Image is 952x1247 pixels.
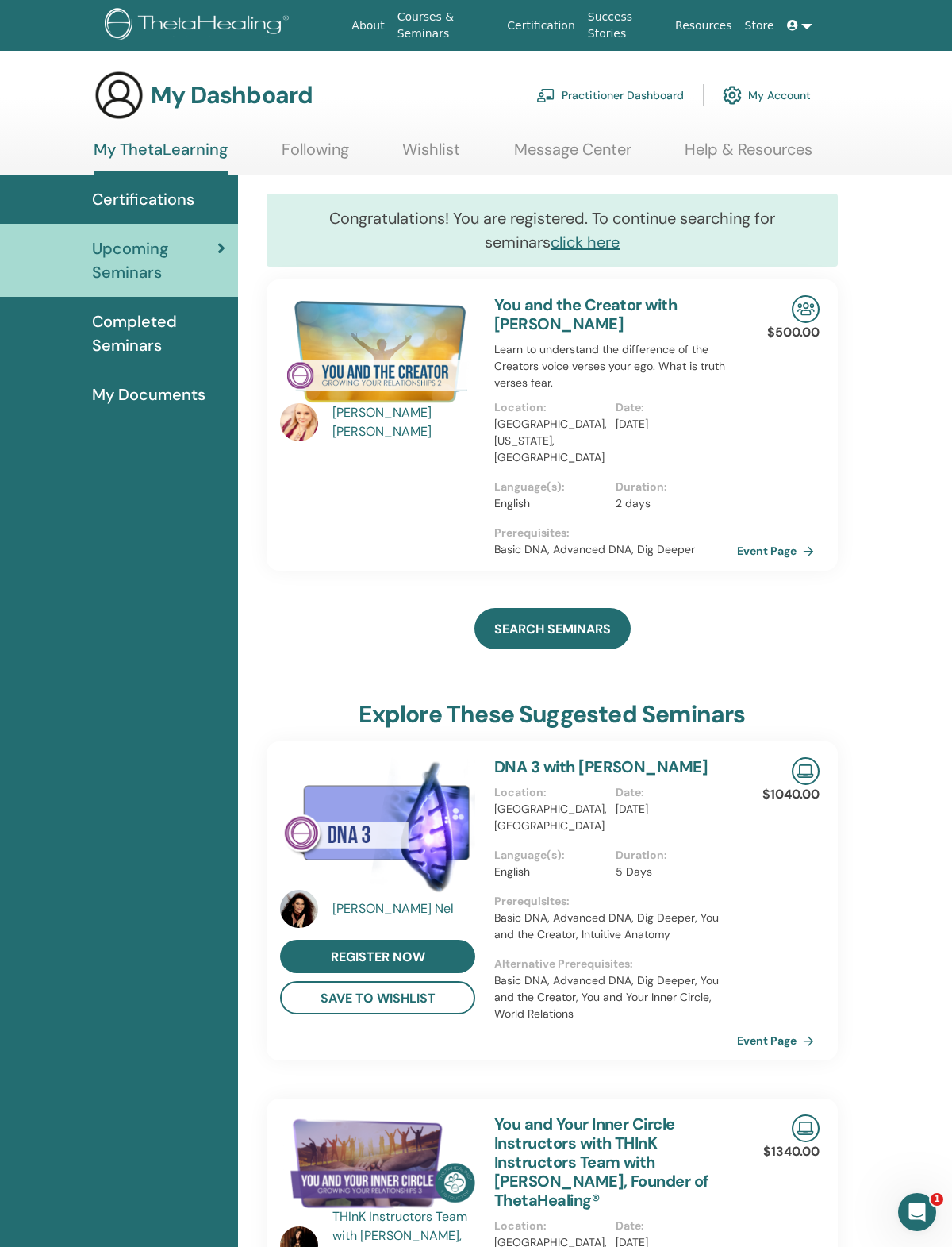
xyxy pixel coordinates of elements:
img: You and the Creator [280,295,475,408]
p: Alternative Prerequisites : [494,956,737,972]
p: Basic DNA, Advanced DNA, Dig Deeper [494,541,737,558]
p: Learn to understand the difference of the Creators voice verses your ego. What is truth verses fear. [494,341,737,391]
p: Date : [616,784,727,801]
a: Success Stories [582,2,669,48]
span: My Documents [92,383,205,406]
a: [PERSON_NAME] Nel [332,899,479,918]
p: Language(s) : [494,847,606,864]
p: Duration : [616,847,727,864]
img: You and Your Inner Circle Instructors [280,1114,475,1212]
a: Event Page [737,1029,820,1053]
a: About [345,11,390,40]
p: Basic DNA, Advanced DNA, Dig Deeper, You and the Creator, You and Your Inner Circle, World Relations [494,972,737,1022]
p: 2 days [616,495,727,512]
a: click here [551,232,620,252]
p: Date : [616,399,727,416]
p: [GEOGRAPHIC_DATA], [GEOGRAPHIC_DATA] [494,801,606,834]
span: register now [331,949,425,965]
p: Language(s) : [494,479,606,495]
p: Duration : [616,479,727,495]
a: Store [739,11,781,40]
img: default.jpg [280,403,318,441]
img: Live Online Seminar [792,757,820,785]
span: Certifications [92,187,194,211]
a: Following [282,140,349,171]
a: Certification [501,11,581,40]
img: logo.png [105,8,294,44]
a: Event Page [737,539,820,563]
a: DNA 3 with [PERSON_NAME] [494,756,708,777]
p: Prerequisites : [494,893,737,910]
img: Live Online Seminar [792,1114,820,1142]
img: chalkboard-teacher.svg [536,88,555,102]
p: Prerequisites : [494,525,737,541]
img: cog.svg [723,82,742,109]
img: DNA 3 [280,757,475,895]
a: [PERSON_NAME] [PERSON_NAME] [332,403,479,441]
a: register now [280,940,475,973]
h3: My Dashboard [151,81,313,110]
p: [DATE] [616,801,727,818]
p: $500.00 [767,323,820,342]
span: Completed Seminars [92,310,225,357]
a: You and Your Inner Circle Instructors with THInK Instructors Team with [PERSON_NAME], Founder of ... [494,1114,708,1210]
p: Basic DNA, Advanced DNA, Dig Deeper, You and the Creator, Intuitive Anatomy [494,910,737,943]
p: English [494,864,606,880]
h3: explore these suggested seminars [359,700,745,729]
a: Practitioner Dashboard [536,78,684,113]
a: Courses & Seminars [391,2,501,48]
p: 5 Days [616,864,727,880]
img: generic-user-icon.jpg [94,70,144,121]
p: [DATE] [616,416,727,433]
p: $1040.00 [762,785,820,804]
p: $1340.00 [763,1142,820,1161]
iframe: Intercom live chat [898,1193,936,1231]
p: Date : [616,1218,727,1234]
p: Location : [494,1218,606,1234]
p: [GEOGRAPHIC_DATA], [US_STATE], [GEOGRAPHIC_DATA] [494,416,606,466]
a: Resources [669,11,739,40]
a: You and the Creator with [PERSON_NAME] [494,294,677,334]
a: Message Center [514,140,631,171]
p: English [494,495,606,512]
span: 1 [931,1193,943,1206]
span: SEARCH SEMINARS [494,621,611,637]
a: Wishlist [402,140,460,171]
button: save to wishlist [280,981,475,1014]
img: default.jpg [280,890,318,928]
p: Location : [494,784,606,801]
a: My Account [723,78,811,113]
span: Upcoming Seminars [92,237,217,284]
div: Congratulations! You are registered. To continue searching for seminars [267,194,838,267]
a: My ThetaLearning [94,140,228,175]
img: In-Person Seminar [792,295,820,323]
a: Help & Resources [685,140,812,171]
a: SEARCH SEMINARS [474,608,631,649]
p: Location : [494,399,606,416]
